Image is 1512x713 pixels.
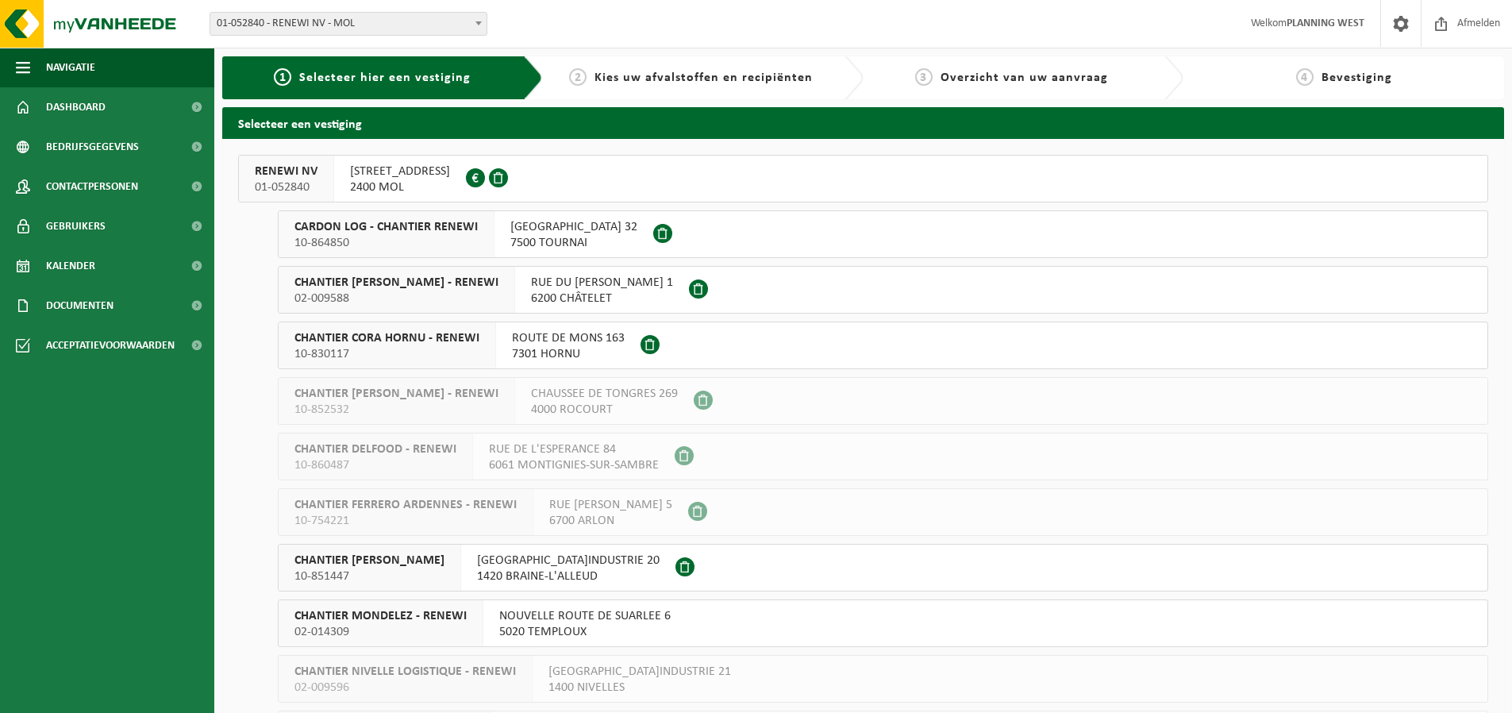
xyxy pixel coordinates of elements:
[1296,68,1314,86] span: 4
[294,680,516,696] span: 02-009596
[548,680,731,696] span: 1400 NIVELLES
[294,330,479,346] span: CHANTIER CORA HORNU - RENEWI
[46,48,95,87] span: Navigatie
[294,219,478,235] span: CARDON LOG - CHANTIER RENEWI
[941,71,1108,84] span: Overzicht van uw aanvraag
[510,219,637,235] span: [GEOGRAPHIC_DATA] 32
[294,386,498,402] span: CHANTIER [PERSON_NAME] - RENEWI
[278,210,1488,258] button: CARDON LOG - CHANTIER RENEWI 10-864850 [GEOGRAPHIC_DATA] 327500 TOURNAI
[46,127,139,167] span: Bedrijfsgegevens
[594,71,813,84] span: Kies uw afvalstoffen en recipiënten
[915,68,933,86] span: 3
[46,326,175,365] span: Acceptatievoorwaarden
[255,164,317,179] span: RENEWI NV
[548,664,731,680] span: [GEOGRAPHIC_DATA]INDUSTRIE 21
[510,235,637,251] span: 7500 TOURNAI
[255,179,317,195] span: 01-052840
[489,457,659,473] span: 6061 MONTIGNIES-SUR-SAMBRE
[350,164,450,179] span: [STREET_ADDRESS]
[294,235,478,251] span: 10-864850
[278,599,1488,647] button: CHANTIER MONDELEZ - RENEWI 02-014309 NOUVELLE ROUTE DE SUARLEE 65020 TEMPLOUX
[499,608,671,624] span: NOUVELLE ROUTE DE SUARLEE 6
[531,402,678,418] span: 4000 ROCOURT
[294,513,517,529] span: 10-754221
[46,206,106,246] span: Gebruikers
[46,87,106,127] span: Dashboard
[294,568,444,584] span: 10-851447
[499,624,671,640] span: 5020 TEMPLOUX
[46,286,113,326] span: Documenten
[569,68,587,86] span: 2
[549,513,672,529] span: 6700 ARLON
[350,179,450,195] span: 2400 MOL
[1287,17,1364,29] strong: PLANNING WEST
[278,266,1488,314] button: CHANTIER [PERSON_NAME] - RENEWI 02-009588 RUE DU [PERSON_NAME] 16200 CHÂTELET
[531,386,678,402] span: CHAUSSEE DE TONGRES 269
[278,322,1488,369] button: CHANTIER CORA HORNU - RENEWI 10-830117 ROUTE DE MONS 1637301 HORNU
[294,275,498,291] span: CHANTIER [PERSON_NAME] - RENEWI
[294,608,467,624] span: CHANTIER MONDELEZ - RENEWI
[531,275,673,291] span: RUE DU [PERSON_NAME] 1
[278,544,1488,592] button: CHANTIER [PERSON_NAME] 10-851447 [GEOGRAPHIC_DATA]INDUSTRIE 201420 BRAINE-L'ALLEUD
[294,664,516,680] span: CHANTIER NIVELLE LOGISTIQUE - RENEWI
[46,246,95,286] span: Kalender
[294,291,498,306] span: 02-009588
[238,155,1488,202] button: RENEWI NV 01-052840 [STREET_ADDRESS]2400 MOL
[222,107,1504,138] h2: Selecteer een vestiging
[477,553,660,568] span: [GEOGRAPHIC_DATA]INDUSTRIE 20
[549,497,672,513] span: RUE [PERSON_NAME] 5
[294,457,456,473] span: 10-860487
[531,291,673,306] span: 6200 CHÂTELET
[294,441,456,457] span: CHANTIER DELFOOD - RENEWI
[489,441,659,457] span: RUE DE L'ESPERANCE 84
[477,568,660,584] span: 1420 BRAINE-L'ALLEUD
[294,346,479,362] span: 10-830117
[294,497,517,513] span: CHANTIER FERRERO ARDENNES - RENEWI
[299,71,471,84] span: Selecteer hier een vestiging
[210,12,487,36] span: 01-052840 - RENEWI NV - MOL
[512,346,625,362] span: 7301 HORNU
[210,13,487,35] span: 01-052840 - RENEWI NV - MOL
[294,553,444,568] span: CHANTIER [PERSON_NAME]
[274,68,291,86] span: 1
[294,402,498,418] span: 10-852532
[46,167,138,206] span: Contactpersonen
[1322,71,1392,84] span: Bevestiging
[294,624,467,640] span: 02-014309
[512,330,625,346] span: ROUTE DE MONS 163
